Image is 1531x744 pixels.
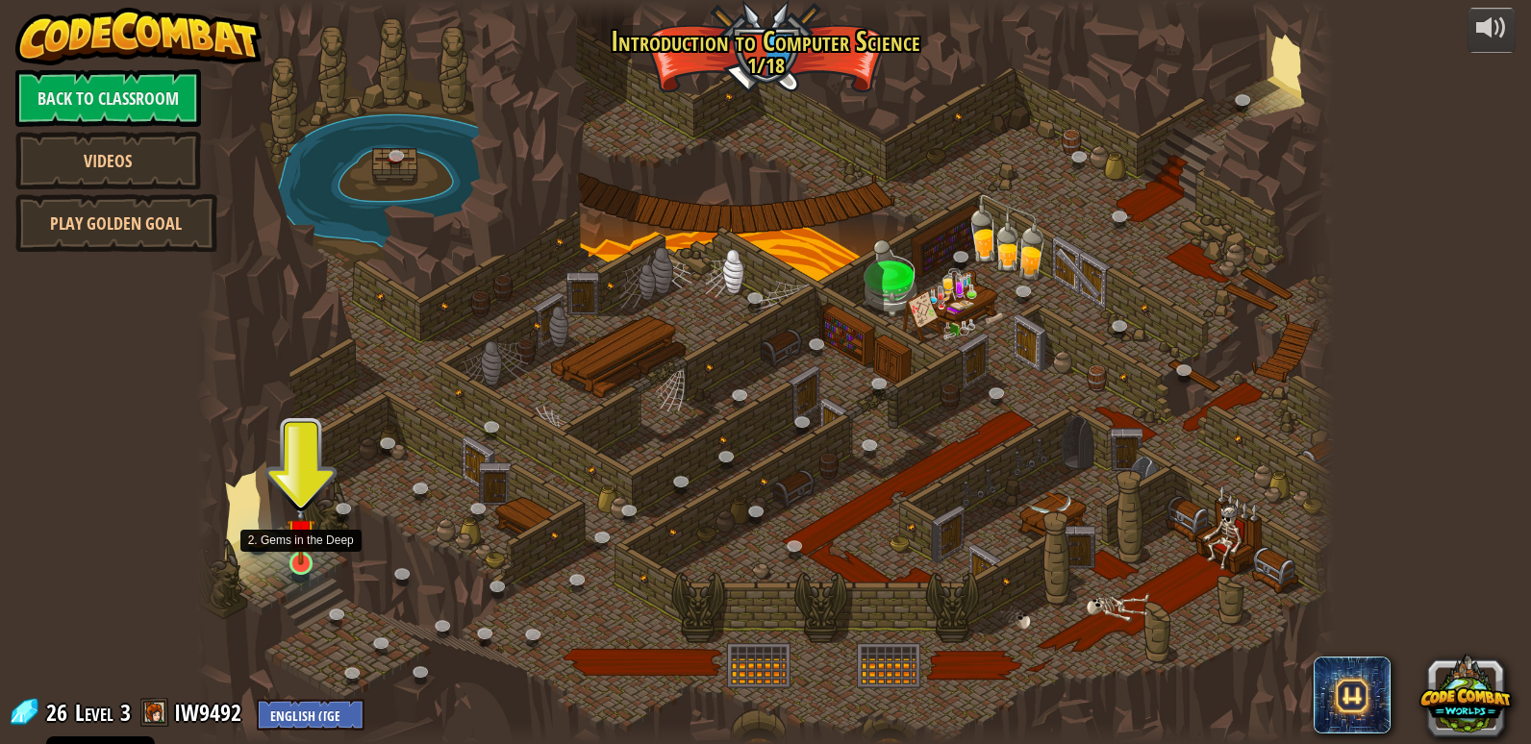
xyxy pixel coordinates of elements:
[287,500,315,566] img: level-banner-unstarted.png
[75,697,113,729] span: Level
[1468,8,1516,53] button: Adjust volume
[15,8,262,65] img: CodeCombat - Learn how to code by playing a game
[15,132,201,189] a: Videos
[120,697,131,728] span: 3
[15,69,201,127] a: Back to Classroom
[46,697,73,728] span: 26
[15,194,217,252] a: Play Golden Goal
[174,697,247,728] a: IW9492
